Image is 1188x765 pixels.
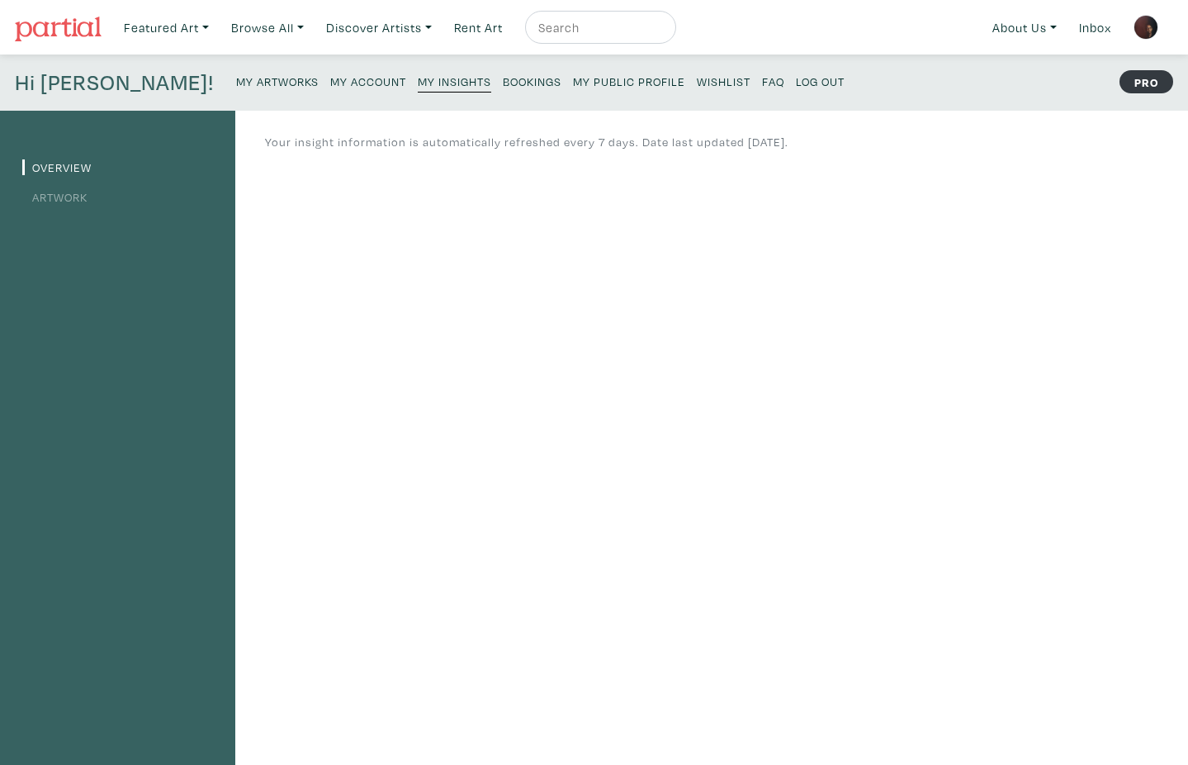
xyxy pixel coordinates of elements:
[697,74,750,89] small: Wishlist
[418,74,491,89] small: My Insights
[697,69,750,92] a: Wishlist
[265,133,788,151] p: Your insight information is automatically refreshed every 7 days. Date last updated [DATE].
[503,74,561,89] small: Bookings
[796,74,845,89] small: Log Out
[22,189,88,205] a: Artwork
[537,17,660,38] input: Search
[1072,11,1119,45] a: Inbox
[447,11,510,45] a: Rent Art
[236,74,319,89] small: My Artworks
[796,69,845,92] a: Log Out
[503,69,561,92] a: Bookings
[762,74,784,89] small: FAQ
[985,11,1064,45] a: About Us
[573,74,685,89] small: My Public Profile
[319,11,439,45] a: Discover Artists
[224,11,311,45] a: Browse All
[1119,70,1173,93] strong: PRO
[236,69,319,92] a: My Artworks
[1134,15,1158,40] img: phpThumb.php
[762,69,784,92] a: FAQ
[330,69,406,92] a: My Account
[22,159,92,175] a: Overview
[573,69,685,92] a: My Public Profile
[116,11,216,45] a: Featured Art
[15,69,214,96] h4: Hi [PERSON_NAME]!
[418,69,491,93] a: My Insights
[330,74,406,89] small: My Account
